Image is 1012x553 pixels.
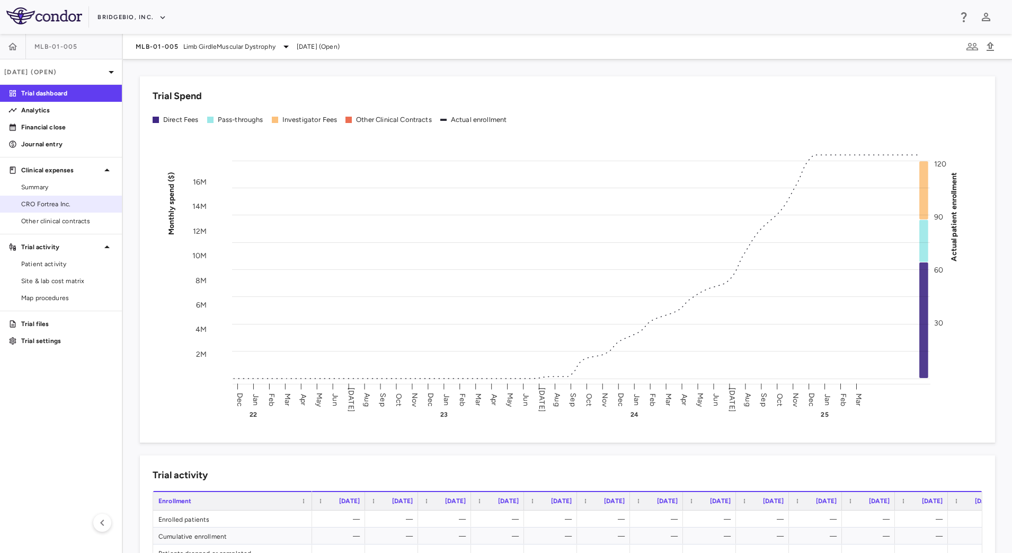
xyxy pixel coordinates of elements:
[97,9,166,26] button: BridgeBio, Inc.
[534,528,572,545] div: —
[587,511,625,528] div: —
[322,528,360,545] div: —
[21,242,101,252] p: Trial activity
[854,393,863,406] text: Mar
[218,115,263,125] div: Pass-throughs
[21,122,113,132] p: Financial close
[821,411,828,418] text: 25
[21,182,113,192] span: Summary
[696,392,705,407] text: May
[745,528,784,545] div: —
[163,115,199,125] div: Direct Fees
[299,393,308,405] text: Apr
[21,89,113,98] p: Trial dashboard
[869,497,890,505] span: [DATE]
[745,511,784,528] div: —
[904,511,943,528] div: —
[297,42,340,51] span: [DATE] (Open)
[378,393,387,406] text: Sep
[153,511,312,527] div: Enrolled patients
[445,497,466,505] span: [DATE]
[282,115,338,125] div: Investigator Fees
[34,42,78,51] span: MLB-01-005
[283,393,292,406] text: Mar
[816,497,837,505] span: [DATE]
[428,528,466,545] div: —
[934,160,946,169] tspan: 120
[600,392,609,407] text: Nov
[196,300,207,309] tspan: 6M
[410,392,419,407] text: Nov
[315,392,324,407] text: May
[196,349,207,358] tspan: 2M
[136,42,179,51] span: MLB-01-005
[648,393,657,406] text: Feb
[267,393,276,406] text: Feb
[823,393,832,405] text: Jan
[362,393,371,406] text: Aug
[632,393,641,405] text: Jan
[551,497,572,505] span: [DATE]
[490,393,499,405] text: Apr
[322,511,360,528] div: —
[640,528,678,545] div: —
[331,393,340,406] text: Jun
[394,393,403,406] text: Oct
[21,139,113,149] p: Journal entry
[21,106,113,115] p: Analytics
[537,388,546,412] text: [DATE]
[934,319,943,328] tspan: 30
[791,392,800,407] text: Nov
[21,293,113,303] span: Map procedures
[251,393,260,405] text: Jan
[640,511,678,528] div: —
[167,172,176,235] tspan: Monthly spend ($)
[957,511,996,528] div: —
[196,276,207,285] tspan: 8M
[4,67,105,77] p: [DATE] (Open)
[710,497,731,505] span: [DATE]
[153,468,208,482] h6: Trial activity
[680,393,689,405] text: Apr
[193,178,207,187] tspan: 16M
[712,393,721,406] text: Jun
[743,393,752,406] text: Aug
[21,336,113,346] p: Trial settings
[839,393,848,406] text: Feb
[375,528,413,545] div: —
[153,89,202,103] h6: Trial Spend
[21,165,101,175] p: Clinical expenses
[183,42,276,51] span: Limb GirdleMuscular Dystrophy
[474,393,483,406] text: Mar
[584,393,593,406] text: Oct
[763,497,784,505] span: [DATE]
[616,392,625,406] text: Dec
[356,115,432,125] div: Other Clinical Contracts
[235,392,244,406] text: Dec
[192,251,207,260] tspan: 10M
[631,411,638,418] text: 24
[21,259,113,269] span: Patient activity
[440,411,448,418] text: 23
[6,7,82,24] img: logo-full-SnFGN8VE.png
[21,276,113,286] span: Site & lab cost matrix
[153,528,312,544] div: Cumulative enrollment
[458,393,467,406] text: Feb
[693,511,731,528] div: —
[21,199,113,209] span: CRO Fortrea Inc.
[604,497,625,505] span: [DATE]
[587,528,625,545] div: —
[451,115,507,125] div: Actual enrollment
[975,497,996,505] span: [DATE]
[657,497,678,505] span: [DATE]
[534,511,572,528] div: —
[957,528,996,545] div: —
[664,393,673,406] text: Mar
[727,388,736,412] text: [DATE]
[693,528,731,545] div: —
[851,528,890,545] div: —
[21,319,113,329] p: Trial files
[922,497,943,505] span: [DATE]
[426,392,435,406] text: Dec
[158,497,192,505] span: Enrollment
